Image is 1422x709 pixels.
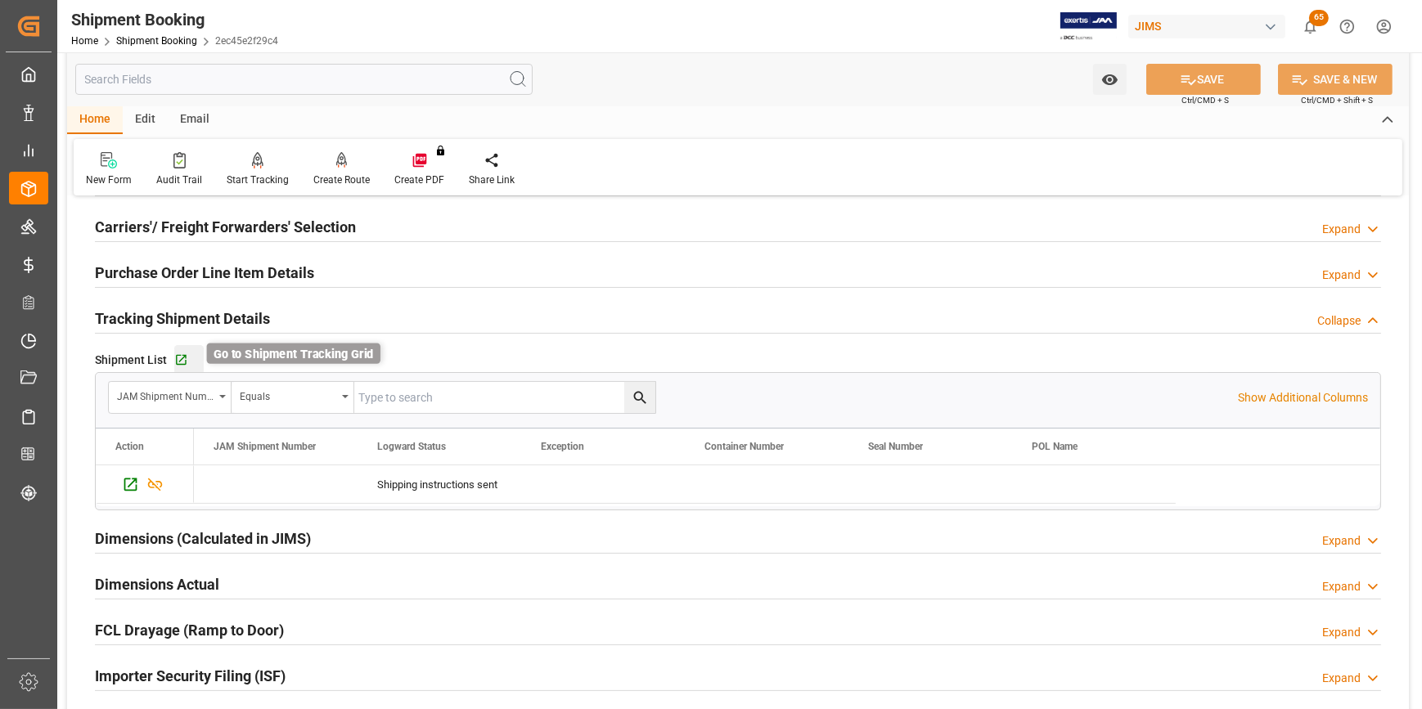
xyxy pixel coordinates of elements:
[354,382,655,413] input: Type to search
[1317,312,1361,330] div: Collapse
[1093,64,1127,95] button: open menu
[1146,64,1261,95] button: SAVE
[95,573,219,595] h2: Dimensions Actual
[1309,10,1329,26] span: 65
[868,441,923,452] span: Seal Number
[95,262,314,284] h2: Purchase Order Line Item Details
[1060,12,1117,41] img: Exertis%20JAM%20-%20Email%20Logo.jpg_1722504956.jpg
[1322,267,1361,284] div: Expand
[232,382,354,413] button: open menu
[109,382,232,413] button: open menu
[377,441,446,452] span: Logward Status
[75,64,533,95] input: Search Fields
[377,466,502,504] div: Shipping instructions sent
[1322,624,1361,641] div: Expand
[1322,578,1361,595] div: Expand
[1032,441,1078,452] span: POL Name
[214,441,316,452] span: JAM Shipment Number
[96,465,194,504] div: Press SPACE to select this row.
[227,173,289,187] div: Start Tracking
[95,527,311,550] h2: Dimensions (Calculated in JIMS)
[1322,670,1361,687] div: Expand
[469,173,515,187] div: Share Link
[704,441,784,452] span: Container Number
[86,173,132,187] div: New Form
[207,343,380,364] div: Go to Shipment Tracking Grid
[95,307,270,330] h2: Tracking Shipment Details
[95,352,167,369] span: Shipment List
[1128,15,1285,38] div: JIMS
[1322,221,1361,238] div: Expand
[1238,389,1368,406] p: Show Additional Columns
[95,619,284,641] h2: FCL Drayage (Ramp to Door)
[95,665,286,687] h2: Importer Security Filing (ISF)
[67,106,123,134] div: Home
[624,382,655,413] button: search button
[541,441,584,452] span: Exception
[115,441,144,452] div: Action
[1301,94,1373,106] span: Ctrl/CMD + Shift + S
[1292,8,1329,45] button: show 65 new notifications
[156,173,202,187] div: Audit Trail
[313,173,370,187] div: Create Route
[117,385,214,404] div: JAM Shipment Number
[95,216,356,238] h2: Carriers'/ Freight Forwarders' Selection
[116,35,197,47] a: Shipment Booking
[194,465,1176,504] div: Press SPACE to select this row.
[1322,532,1361,550] div: Expand
[1128,11,1292,42] button: JIMS
[240,385,336,404] div: Equals
[123,106,168,134] div: Edit
[1181,94,1229,106] span: Ctrl/CMD + S
[71,7,278,32] div: Shipment Booking
[1329,8,1366,45] button: Help Center
[168,106,222,134] div: Email
[174,345,204,375] button: Go to Shipment Tracking Grid
[1278,64,1393,95] button: SAVE & NEW
[71,35,98,47] a: Home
